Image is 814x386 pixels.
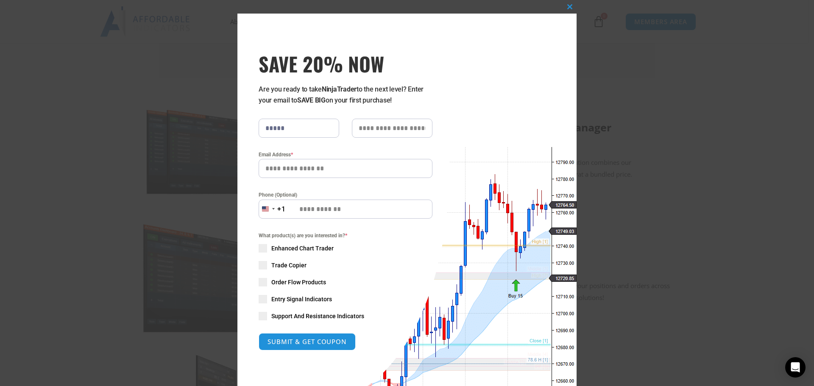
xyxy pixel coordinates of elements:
span: Support And Resistance Indicators [271,312,364,320]
label: Trade Copier [259,261,432,269]
span: Order Flow Products [271,278,326,286]
span: Trade Copier [271,261,307,269]
label: Phone (Optional) [259,191,432,199]
div: Open Intercom Messenger [785,357,806,378]
span: What product(s) are you interested in? [259,231,432,240]
span: Entry Signal Indicators [271,295,332,303]
label: Enhanced Chart Trader [259,244,432,253]
label: Email Address [259,150,432,159]
span: Enhanced Chart Trader [271,244,334,253]
label: Support And Resistance Indicators [259,312,432,320]
button: SUBMIT & GET COUPON [259,333,356,350]
button: Selected country [259,200,286,219]
label: Order Flow Products [259,278,432,286]
label: Entry Signal Indicators [259,295,432,303]
strong: NinjaTrader [322,85,357,93]
span: SAVE 20% NOW [259,52,432,75]
div: +1 [277,204,286,215]
p: Are you ready to take to the next level? Enter your email to on your first purchase! [259,84,432,106]
strong: SAVE BIG [297,96,326,104]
